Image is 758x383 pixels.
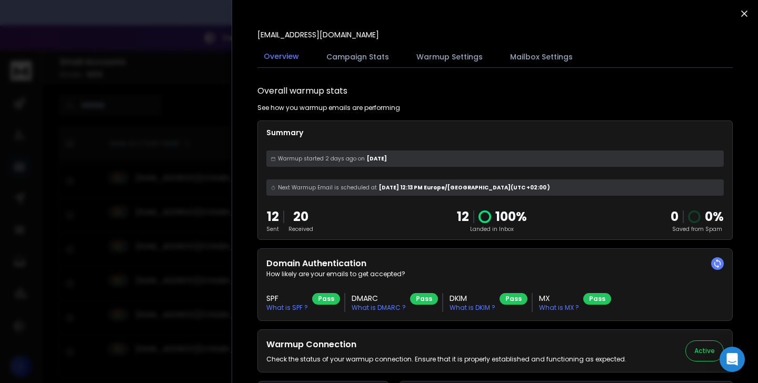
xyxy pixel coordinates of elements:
p: Saved from Spam [671,225,724,233]
p: Check the status of your warmup connection. Ensure that it is properly established and functionin... [266,355,626,364]
p: What is DMARC ? [352,304,406,312]
button: Campaign Stats [320,45,395,68]
p: Landed in Inbox [457,225,527,233]
p: 12 [266,208,279,225]
p: Summary [266,127,724,138]
div: Pass [583,293,611,305]
button: Overview [257,45,305,69]
div: [DATE] 12:13 PM Europe/[GEOGRAPHIC_DATA] (UTC +02:00 ) [266,179,724,196]
p: See how you warmup emails are performing [257,104,400,112]
button: Mailbox Settings [504,45,579,68]
p: [EMAIL_ADDRESS][DOMAIN_NAME] [257,29,379,40]
p: Sent [266,225,279,233]
h3: MX [539,293,579,304]
p: How likely are your emails to get accepted? [266,270,724,278]
strong: 0 [671,208,679,225]
p: 100 % [495,208,527,225]
div: Pass [500,293,527,305]
div: Pass [312,293,340,305]
button: Active [685,340,724,361]
p: What is SPF ? [266,304,308,312]
h1: Overall warmup stats [257,85,347,97]
p: What is MX ? [539,304,579,312]
p: 20 [288,208,313,225]
h2: Warmup Connection [266,338,626,351]
h3: DKIM [450,293,495,304]
h3: SPF [266,293,308,304]
p: What is DKIM ? [450,304,495,312]
p: 0 % [705,208,724,225]
div: Open Intercom Messenger [720,347,745,372]
div: [DATE] [266,150,724,167]
div: Pass [410,293,438,305]
p: Received [288,225,313,233]
h2: Domain Authentication [266,257,724,270]
button: Warmup Settings [410,45,489,68]
span: Warmup started 2 days ago on [278,155,365,163]
p: 12 [457,208,469,225]
span: Next Warmup Email is scheduled at [278,184,377,191]
h3: DMARC [352,293,406,304]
